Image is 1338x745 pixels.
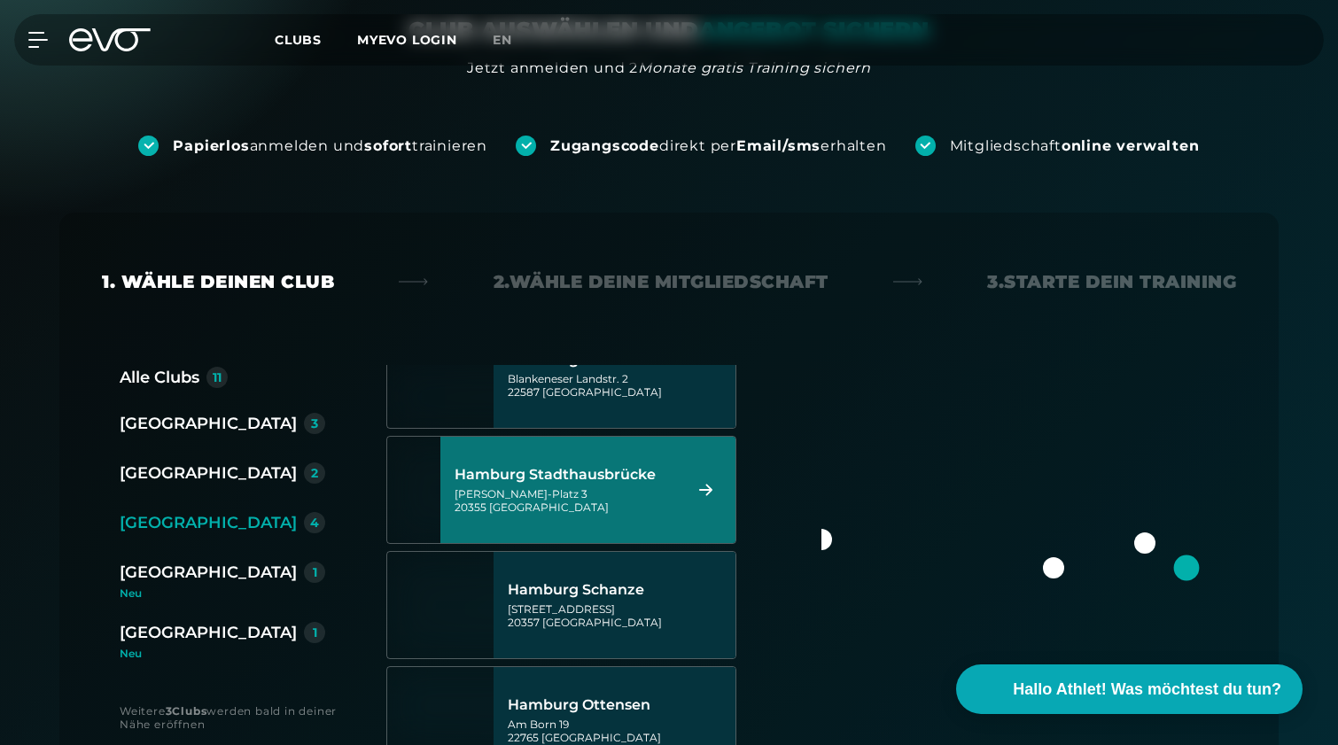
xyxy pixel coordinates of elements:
[313,566,317,578] div: 1
[550,136,886,156] div: direkt per erhalten
[275,31,357,48] a: Clubs
[508,696,730,714] div: Hamburg Ottensen
[493,32,512,48] span: en
[120,411,297,436] div: [GEOGRAPHIC_DATA]
[1013,678,1281,702] span: Hallo Athlet! Was möchtest du tun?
[166,704,173,718] strong: 3
[357,32,457,48] a: MYEVO LOGIN
[1062,137,1200,154] strong: online verwalten
[508,372,730,399] div: Blankeneser Landstr. 2 22587 [GEOGRAPHIC_DATA]
[494,269,828,294] div: 2. Wähle deine Mitgliedschaft
[550,137,659,154] strong: Zugangscode
[736,137,821,154] strong: Email/sms
[172,704,206,718] strong: Clubs
[313,626,317,639] div: 1
[120,588,339,599] div: Neu
[120,365,199,390] div: Alle Clubs
[455,466,677,484] div: Hamburg Stadthausbrücke
[493,30,533,50] a: en
[120,560,297,585] div: [GEOGRAPHIC_DATA]
[311,417,318,430] div: 3
[213,371,222,384] div: 11
[508,718,730,744] div: Am Born 19 22765 [GEOGRAPHIC_DATA]
[310,516,319,529] div: 4
[956,664,1303,714] button: Hallo Athlet! Was möchtest du tun?
[120,704,351,731] div: Weitere werden bald in deiner Nähe eröffnen
[987,269,1236,294] div: 3. Starte dein Training
[120,510,297,535] div: [GEOGRAPHIC_DATA]
[508,602,730,629] div: [STREET_ADDRESS] 20357 [GEOGRAPHIC_DATA]
[173,137,249,154] strong: Papierlos
[120,620,297,645] div: [GEOGRAPHIC_DATA]
[508,581,730,599] div: Hamburg Schanze
[455,487,677,514] div: [PERSON_NAME]-Platz 3 20355 [GEOGRAPHIC_DATA]
[120,461,297,485] div: [GEOGRAPHIC_DATA]
[275,32,322,48] span: Clubs
[173,136,487,156] div: anmelden und trainieren
[311,467,318,479] div: 2
[950,136,1200,156] div: Mitgliedschaft
[102,269,334,294] div: 1. Wähle deinen Club
[120,648,325,659] div: Neu
[364,137,412,154] strong: sofort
